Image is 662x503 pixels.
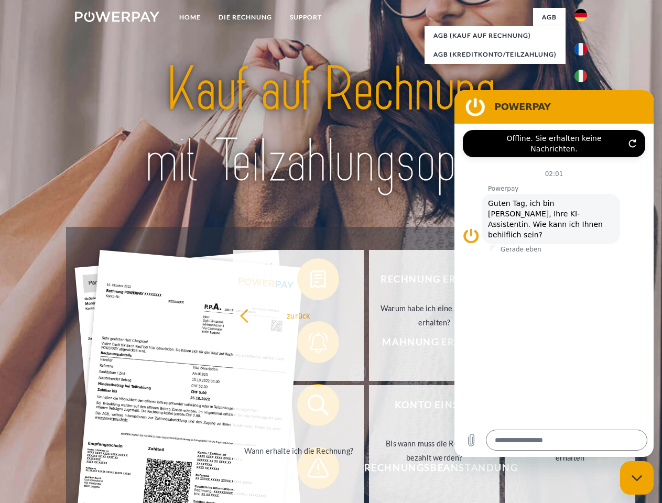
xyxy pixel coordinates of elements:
[574,70,587,82] img: it
[100,50,562,201] img: title-powerpay_de.svg
[574,9,587,21] img: de
[620,461,654,495] iframe: Schaltfläche zum Öffnen des Messaging-Fensters; Konversation läuft
[533,8,566,27] a: agb
[170,8,210,27] a: Home
[574,43,587,56] img: fr
[240,443,357,457] div: Wann erhalte ich die Rechnung?
[454,90,654,457] iframe: Messaging-Fenster
[75,12,159,22] img: logo-powerpay-white.svg
[375,436,493,465] div: Bis wann muss die Rechnung bezahlt werden?
[210,8,281,27] a: DIE RECHNUNG
[425,45,566,64] a: AGB (Kreditkonto/Teilzahlung)
[425,26,566,45] a: AGB (Kauf auf Rechnung)
[375,301,493,330] div: Warum habe ich eine Rechnung erhalten?
[281,8,331,27] a: SUPPORT
[240,308,357,322] div: zurück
